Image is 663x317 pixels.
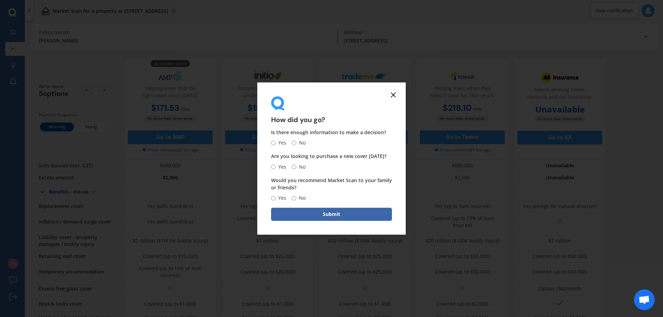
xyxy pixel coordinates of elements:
[634,289,655,310] div: Open chat
[271,141,276,145] input: Yes
[292,165,296,169] input: No
[292,196,296,200] input: No
[271,129,386,136] span: Is there enough information to make a decision?
[276,163,286,171] span: Yes
[296,139,306,147] span: No
[292,141,296,145] input: No
[296,194,306,202] span: No
[271,177,392,191] span: Would you recommend Market Scan to your family or friends?
[271,208,392,221] button: Submit
[271,153,386,160] span: Are you looking to purchase a new cover [DATE]?
[276,194,286,202] span: Yes
[296,163,306,171] span: No
[271,96,392,123] div: How did you go?
[276,139,286,147] span: Yes
[271,196,276,200] input: Yes
[271,165,276,169] input: Yes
